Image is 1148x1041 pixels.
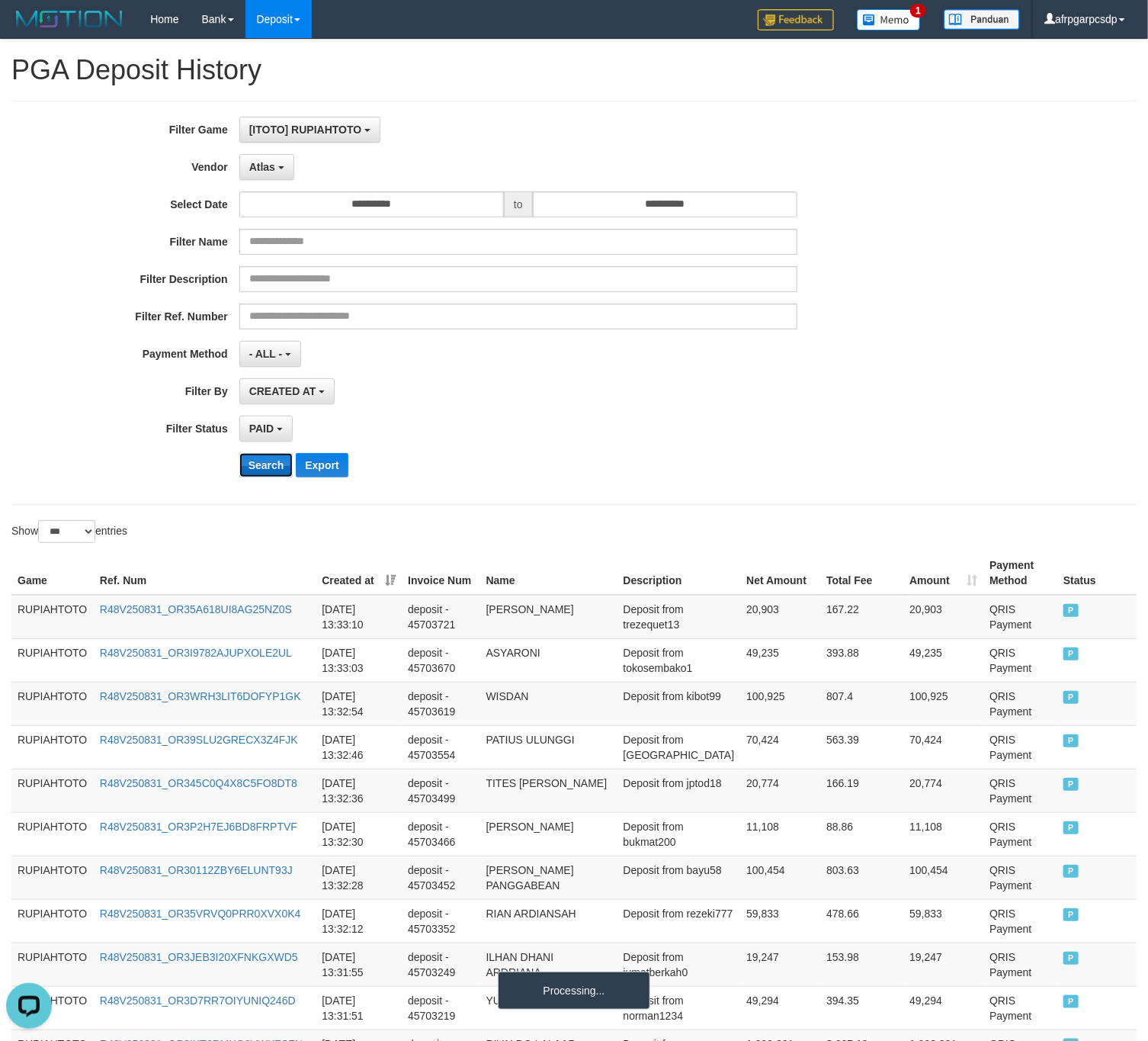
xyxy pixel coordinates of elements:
[498,972,650,1010] div: Processing...
[617,812,741,856] td: Deposit from bukmat200
[740,899,820,943] td: 59,833
[11,551,94,595] th: Game
[402,638,479,682] td: deposit - 45703670
[857,9,921,31] img: Button%20Memo.svg
[820,551,903,595] th: Total Fee
[1063,821,1079,834] span: PAID
[100,821,297,833] a: R48V250831_OR3P2H7EJ6BD8FRPTVF
[983,682,1057,725] td: QRIS Payment
[11,769,94,812] td: RUPIAHTOTO
[249,348,283,360] span: - ALL -
[480,682,617,725] td: WISDAN
[11,638,94,682] td: RUPIAHTOTO
[94,551,316,595] th: Ref. Num
[239,378,335,404] button: CREATED AT
[903,682,983,725] td: 100,925
[480,769,617,812] td: TITES [PERSON_NAME]
[100,951,298,963] a: R48V250831_OR3JEB3I20XFNKGXWD5
[903,595,983,639] td: 20,903
[316,856,402,899] td: [DATE] 13:32:28
[316,551,402,595] th: Created at: activate to sort column ascending
[100,647,292,659] a: R48V250831_OR3I9782AJUPXOLE2UL
[11,943,94,986] td: RUPIAHTOTO
[11,595,94,639] td: RUPIAHTOTO
[983,856,1057,899] td: QRIS Payment
[983,638,1057,682] td: QRIS Payment
[903,769,983,812] td: 20,774
[740,638,820,682] td: 49,235
[820,595,903,639] td: 167.22
[903,943,983,986] td: 19,247
[820,812,903,856] td: 88.86
[239,416,293,442] button: PAID
[820,638,903,682] td: 393.88
[983,986,1057,1030] td: QRIS Payment
[480,899,617,943] td: RIAN ARDIANSAH
[740,856,820,899] td: 100,454
[11,725,94,769] td: RUPIAHTOTO
[100,994,296,1007] a: R48V250831_OR3D7RR7OIYUNIQ246D
[100,908,301,920] a: R48V250831_OR35VRVQ0PRR0XVX0K4
[239,154,294,180] button: Atlas
[239,453,293,477] button: Search
[100,864,293,876] a: R48V250831_OR30112ZBY6ELUNT93J
[1057,551,1137,595] th: Status
[740,682,820,725] td: 100,925
[316,769,402,812] td: [DATE] 13:32:36
[11,8,127,31] img: MOTION_logo.png
[402,725,479,769] td: deposit - 45703554
[903,638,983,682] td: 49,235
[316,682,402,725] td: [DATE] 13:32:54
[316,986,402,1030] td: [DATE] 13:31:51
[316,943,402,986] td: [DATE] 13:31:55
[480,856,617,899] td: [PERSON_NAME] PANGGABEAN
[740,943,820,986] td: 19,247
[316,725,402,769] td: [DATE] 13:32:46
[11,856,94,899] td: RUPIAHTOTO
[983,899,1057,943] td: QRIS Payment
[820,682,903,725] td: 807.4
[249,124,362,136] span: [ITOTO] RUPIAHTOTO
[617,769,741,812] td: Deposit from jptod18
[983,769,1057,812] td: QRIS Payment
[740,812,820,856] td: 11,108
[903,725,983,769] td: 70,424
[296,453,348,477] button: Export
[100,690,301,702] a: R48V250831_OR3WRH3LIT6DOFYP1GK
[11,682,94,725] td: RUPIAHTOTO
[100,777,297,789] a: R48V250831_OR345C0Q4X8C5FO8DT8
[944,9,1020,30] img: panduan.png
[504,191,533,217] span: to
[617,682,741,725] td: Deposit from kibot99
[38,520,95,543] select: Showentries
[617,943,741,986] td: Deposit from jumatberkah0
[11,812,94,856] td: RUPIAHTOTO
[617,551,741,595] th: Description
[316,899,402,943] td: [DATE] 13:32:12
[6,6,52,52] button: Open LiveChat chat widget
[903,899,983,943] td: 59,833
[983,812,1057,856] td: QRIS Payment
[402,769,479,812] td: deposit - 45703499
[480,725,617,769] td: PATIUS ULUNGGI
[903,551,983,595] th: Amount: activate to sort column ascending
[740,551,820,595] th: Net Amount
[402,595,479,639] td: deposit - 45703721
[758,9,834,31] img: Feedback.jpg
[316,812,402,856] td: [DATE] 13:32:30
[480,943,617,986] td: ILHAN DHANI ARDRIANA
[820,943,903,986] td: 153.98
[249,161,275,173] span: Atlas
[402,943,479,986] td: deposit - 45703249
[820,899,903,943] td: 478.66
[11,520,127,543] label: Show entries
[1063,952,1079,965] span: PAID
[11,899,94,943] td: RUPIAHTOTO
[100,734,298,746] a: R48V250831_OR39SLU2GRECX3Z4FJK
[402,986,479,1030] td: deposit - 45703219
[1063,734,1079,747] span: PAID
[100,603,292,615] a: R48V250831_OR35A618UI8AG25NZ0S
[740,595,820,639] td: 20,903
[617,899,741,943] td: Deposit from rezeki777
[820,725,903,769] td: 563.39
